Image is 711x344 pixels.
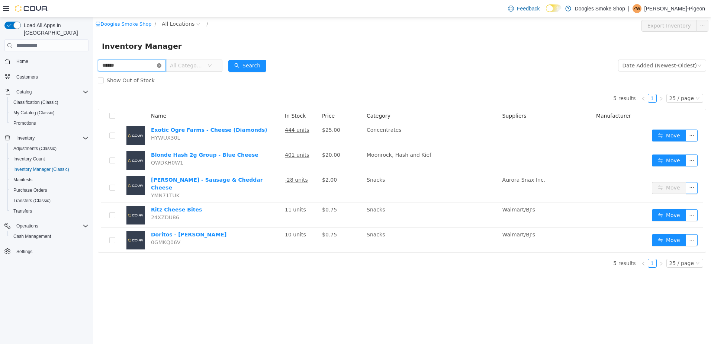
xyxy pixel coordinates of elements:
[58,214,133,220] a: Doritos - [PERSON_NAME]
[10,119,89,128] span: Promotions
[503,96,538,102] span: Manufacturer
[7,154,91,164] button: Inventory Count
[548,244,553,249] i: icon: left
[13,99,58,105] span: Classification (Classic)
[10,108,89,117] span: My Catalog (Classic)
[58,118,87,124] span: HYWUX30L
[1,133,91,143] button: Inventory
[566,79,570,84] i: icon: right
[604,3,615,15] button: icon: ellipsis
[192,110,216,116] u: 444 units
[604,46,609,51] i: icon: down
[10,98,61,107] a: Classification (Classic)
[602,79,607,84] i: icon: down
[1,71,91,82] button: Customers
[271,106,406,131] td: Concentrates
[192,214,213,220] u: 10 units
[13,87,35,96] button: Catalog
[16,223,38,229] span: Operations
[559,165,593,177] button: icon: swapMove
[7,97,91,108] button: Classification (Classic)
[7,143,91,154] button: Adjustments (Classic)
[21,22,89,36] span: Load All Apps in [GEOGRAPHIC_DATA]
[564,242,573,251] li: Next Page
[593,192,605,204] button: icon: ellipsis
[559,112,593,124] button: icon: swapMove
[575,4,625,13] p: Doogies Smoke Shop
[10,119,39,128] a: Promotions
[555,242,563,250] a: 1
[548,3,604,15] button: Export Inventory
[576,77,601,85] div: 25 / page
[229,160,244,166] span: $2.00
[576,242,601,250] div: 25 / page
[58,175,87,181] span: YMN71TUK
[10,175,89,184] span: Manifests
[546,77,555,86] li: Previous Page
[409,96,434,102] span: Suppliers
[58,110,174,116] a: Exotic Ogre Farms - Cheese (Diamonds)
[10,186,89,195] span: Purchase Orders
[13,208,32,214] span: Transfers
[16,58,28,64] span: Home
[10,207,35,216] a: Transfers
[548,79,553,84] i: icon: left
[409,189,442,195] span: Walmart/BJ's
[9,23,93,35] span: Inventory Manager
[15,5,48,12] img: Cova
[10,165,89,174] span: Inventory Manager (Classic)
[564,77,573,86] li: Next Page
[10,144,89,153] span: Adjustments (Classic)
[13,110,55,116] span: My Catalog (Classic)
[13,222,41,230] button: Operations
[546,4,562,12] input: Dark Mode
[13,57,31,66] a: Home
[64,46,68,51] i: icon: close-circle
[633,4,640,13] span: ZW
[58,222,87,228] span: 0GMKQ06V
[16,135,35,141] span: Inventory
[1,246,91,257] button: Settings
[33,159,52,178] img: Werner - Sausage & Cheddar Cheese placeholder
[69,3,102,11] span: All Locations
[77,45,111,52] span: All Categories
[13,134,38,143] button: Inventory
[7,231,91,242] button: Cash Management
[10,196,54,205] a: Transfers (Classic)
[271,156,406,186] td: Snacks
[530,43,604,54] div: Date Added (Newest-Oldest)
[555,77,563,85] a: 1
[13,72,89,81] span: Customers
[13,166,69,172] span: Inventory Manager (Classic)
[113,4,115,10] span: /
[13,187,47,193] span: Purchase Orders
[7,175,91,185] button: Manifests
[409,214,442,220] span: Walmart/BJ's
[115,46,119,51] i: icon: down
[13,156,45,162] span: Inventory Count
[7,206,91,216] button: Transfers
[1,87,91,97] button: Catalog
[10,232,89,241] span: Cash Management
[229,96,242,102] span: Price
[13,57,89,66] span: Home
[593,217,605,229] button: icon: ellipsis
[10,196,89,205] span: Transfers (Classic)
[33,189,52,207] img: Ritz Cheese Bites placeholder
[10,144,59,153] a: Adjustments (Classic)
[16,249,32,255] span: Settings
[633,4,641,13] div: Zoe White-Pigeon
[13,73,41,82] a: Customers
[7,108,91,118] button: My Catalog (Classic)
[271,211,406,235] td: Snacks
[192,96,213,102] span: In Stock
[555,77,564,86] li: 1
[10,186,50,195] a: Purchase Orders
[520,242,543,251] li: 5 results
[593,137,605,149] button: icon: ellipsis
[229,110,247,116] span: $25.00
[33,134,52,153] img: Blonde Hash 2g Group - Blue Cheese placeholder
[644,4,705,13] p: [PERSON_NAME]-Pigeon
[58,143,90,149] span: QWDKH0W1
